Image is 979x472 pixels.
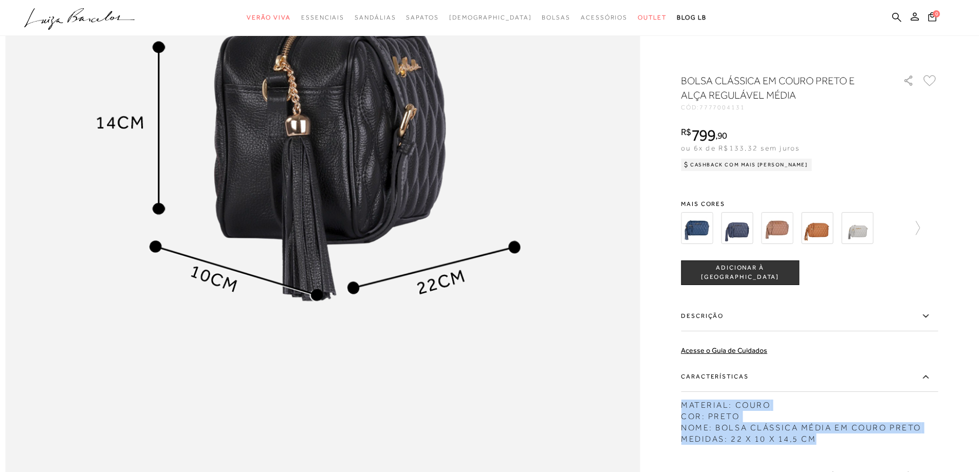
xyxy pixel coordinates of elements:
[355,14,396,21] span: Sandálias
[681,73,874,102] h1: BOLSA CLÁSSICA EM COURO PRETO E ALÇA REGULÁVEL MÉDIA
[406,8,438,27] a: categoryNavScreenReaderText
[681,159,812,171] div: Cashback com Mais [PERSON_NAME]
[681,263,799,281] span: ADICIONAR À [GEOGRAPHIC_DATA]
[933,10,940,17] span: 0
[301,14,344,21] span: Essenciais
[581,14,627,21] span: Acessórios
[681,260,799,285] button: ADICIONAR À [GEOGRAPHIC_DATA]
[681,104,886,110] div: CÓD:
[542,8,570,27] a: categoryNavScreenReaderText
[247,14,291,21] span: Verão Viva
[677,8,707,27] a: BLOG LB
[691,126,715,144] span: 799
[699,104,745,111] span: 7777004131
[449,14,532,21] span: [DEMOGRAPHIC_DATA]
[801,212,833,244] img: BOLSA CLÁSSICA EM COURO CARAMELO E ALÇA REGULÁVEL MÉDIA
[677,14,707,21] span: BLOG LB
[925,11,939,25] button: 0
[638,14,667,21] span: Outlet
[681,346,767,354] a: Acesse o Guia de Cuidados
[721,212,753,244] img: BOLSA CLÁSSICA EM COURO AZUL ATLÂNTICO E ALÇA REGULÁVEL MÉDIA
[406,14,438,21] span: Sapatos
[681,212,713,244] img: BOLSA CLÁSSICA EM COURO AZUL ATLÂNTICO E ALÇA REGULÁVEL MÉDIA
[638,8,667,27] a: categoryNavScreenReaderText
[681,301,938,331] label: Descrição
[681,362,938,392] label: Características
[301,8,344,27] a: categoryNavScreenReaderText
[355,8,396,27] a: categoryNavScreenReaderText
[449,8,532,27] a: noSubCategoriesText
[715,131,727,140] i: ,
[681,144,800,152] span: ou 6x de R$133,32 sem juros
[841,212,873,244] img: BOLSA CLÁSSICA EM COURO CINZA ESTANHO E ALÇA REGULÁVEL MÉDIA
[681,201,938,207] span: Mais cores
[681,127,691,137] i: R$
[717,130,727,141] span: 90
[761,212,793,244] img: BOLSA CLÁSSICA EM COURO BEGE E ALÇA REGULÁVEL MÉDIA
[542,14,570,21] span: Bolsas
[681,394,938,445] div: MATERIAL: COURO COR: PRETO NOME: BOLSA CLÁSSICA MÉDIA EM COURO PRETO MEDIDAS: 22 X 10 X 14,5 CM
[247,8,291,27] a: categoryNavScreenReaderText
[581,8,627,27] a: categoryNavScreenReaderText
